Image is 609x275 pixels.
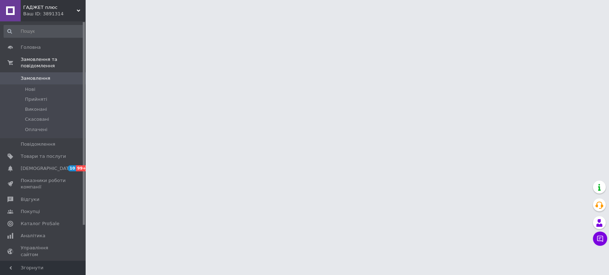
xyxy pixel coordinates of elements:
span: Виконані [25,106,47,113]
span: Повідомлення [21,141,55,147]
span: ГАДЖЕТ плюс [23,4,77,11]
span: Замовлення [21,75,50,82]
span: Аналітика [21,233,45,239]
span: Оплачені [25,126,47,133]
span: Прийняті [25,96,47,103]
input: Пошук [4,25,84,38]
button: Чат з покупцем [593,232,607,246]
span: [DEMOGRAPHIC_DATA] [21,165,73,172]
span: Управління сайтом [21,245,66,258]
span: Нові [25,86,35,93]
span: Замовлення та повідомлення [21,56,86,69]
span: Скасовані [25,116,49,123]
span: Головна [21,44,41,51]
span: Відгуки [21,196,39,203]
span: Товари та послуги [21,153,66,160]
div: Ваш ID: 3891314 [23,11,86,17]
span: Покупці [21,208,40,215]
span: Каталог ProSale [21,220,59,227]
span: 10 [68,165,76,171]
span: Показники роботи компанії [21,177,66,190]
span: 99+ [76,165,88,171]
